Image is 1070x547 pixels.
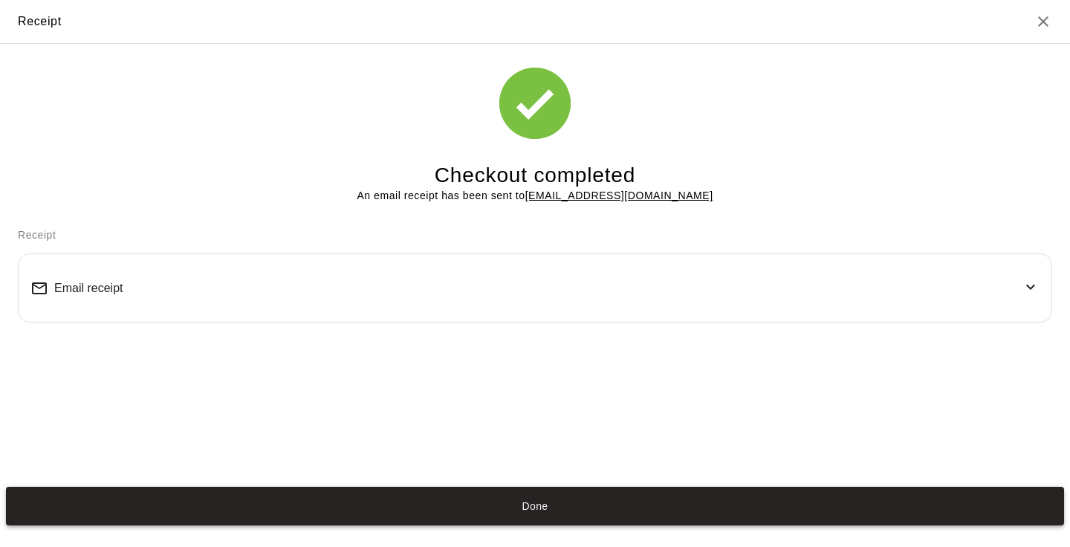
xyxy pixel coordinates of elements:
button: Close [1034,13,1052,30]
div: Receipt [18,12,62,31]
p: Receipt [18,227,1052,243]
p: An email receipt has been sent to [357,188,713,204]
span: Email receipt [54,282,123,295]
u: [EMAIL_ADDRESS][DOMAIN_NAME] [525,190,713,201]
h4: Checkout completed [435,163,635,189]
button: Done [6,487,1064,525]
